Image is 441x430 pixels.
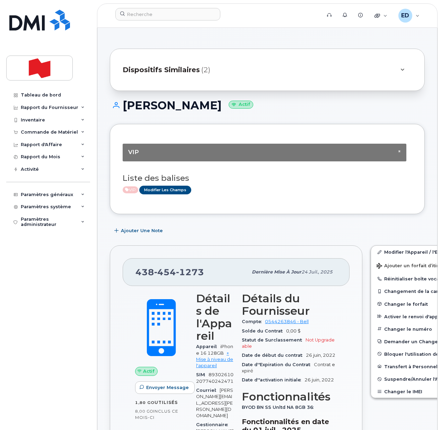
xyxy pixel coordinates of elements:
span: Dernière mise à jour [252,269,301,275]
span: 26 juin, 2022 [305,377,334,382]
button: Close [398,149,401,154]
h3: Liste des balises [123,174,412,183]
span: utilisés [155,400,178,405]
span: × [398,149,401,154]
span: 26 juin, 2022 [306,353,335,358]
span: 454 [154,267,176,277]
span: Courriel [196,388,220,393]
span: 0,00 $ [286,328,301,334]
span: 1273 [176,267,204,277]
span: 438 [135,267,204,277]
h3: Détails du Fournisseur [242,292,337,317]
span: Date d''activation initiale [242,377,305,382]
span: 1,80 Go [135,400,155,405]
span: [PERSON_NAME][EMAIL_ADDRESS][PERSON_NAME][DOMAIN_NAME] [196,388,233,418]
button: Ajouter une Note [110,225,169,237]
a: Modifier les Champs [139,186,191,194]
span: Compte [242,319,265,324]
span: Date de début du contrat [242,353,306,358]
span: Solde du Contrat [242,328,286,334]
span: 24 juil., 2025 [301,269,333,275]
span: Statut de Surclassement [242,337,306,343]
span: Active [123,186,138,193]
span: Actif [143,368,155,374]
span: Gestionnaire [196,422,231,427]
span: BYOD BN SS Unltd NA 8GB 36 [242,405,317,410]
span: 89302610207740242471 [196,372,233,383]
button: Envoyer Message [135,381,195,394]
span: Dispositifs Similaires [123,65,200,75]
span: Date d''Expiration du Contrat [242,362,314,367]
small: Actif [229,101,253,109]
span: Changer le forfait [384,301,428,306]
span: 8,00 Go [135,409,153,414]
h3: Détails de l'Appareil [196,292,233,342]
span: iPhone 16 128GB [196,344,233,355]
a: 0544263846 - Bell [265,319,309,324]
span: Appareil [196,344,220,349]
span: VIP [128,149,139,155]
span: (2) [201,65,210,75]
span: inclus ce mois-ci [135,408,178,420]
h3: Fonctionnalités [242,390,337,403]
a: + Mise à niveau de l'appareil [196,351,233,369]
span: SIM [196,372,209,377]
h1: [PERSON_NAME] [110,99,425,111]
span: Ajouter une Note [121,227,163,234]
span: Envoyer Message [146,384,189,391]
